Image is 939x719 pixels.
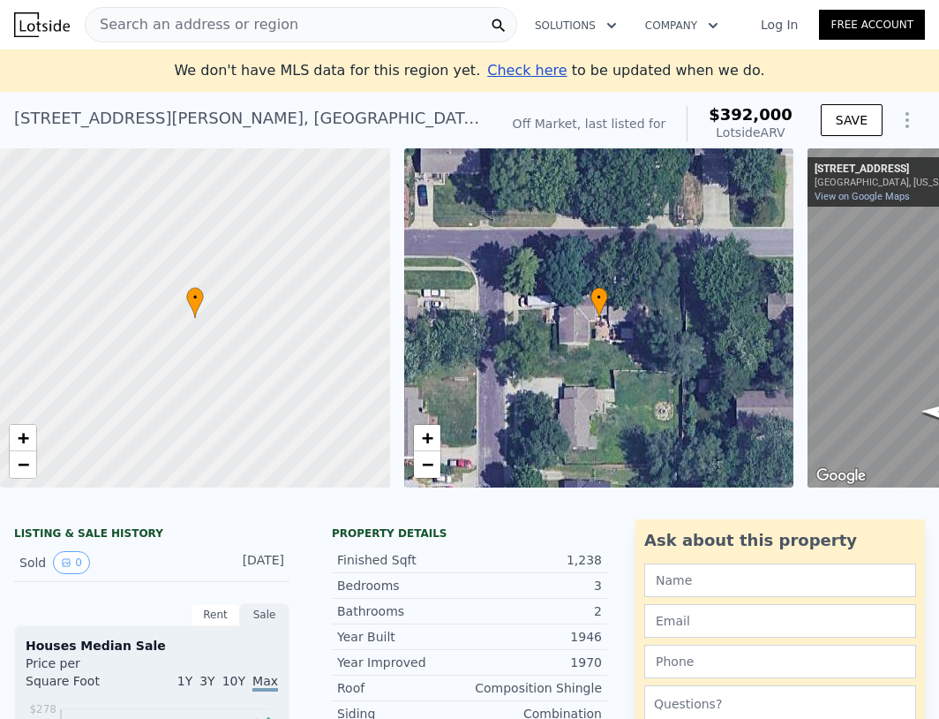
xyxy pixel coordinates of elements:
[14,12,70,37] img: Lotside
[590,290,608,306] span: •
[26,655,152,700] div: Price per Square Foot
[332,526,607,541] div: Property details
[222,674,245,688] span: 10Y
[644,604,916,638] input: Email
[174,60,764,81] div: We don't have MLS data for this region yet.
[470,628,602,646] div: 1946
[53,551,90,574] button: View historical data
[19,551,138,574] div: Sold
[199,674,214,688] span: 3Y
[821,104,883,136] button: SAVE
[337,602,470,620] div: Bathrooms
[26,637,278,655] div: Houses Median Sale
[414,425,440,451] a: Zoom in
[513,115,666,132] div: Off Market, last listed for
[186,290,204,306] span: •
[10,451,36,478] a: Zoom out
[252,674,278,692] span: Max
[421,453,432,475] span: −
[177,674,192,688] span: 1Y
[18,427,29,449] span: +
[819,10,925,40] a: Free Account
[709,105,793,124] span: $392,000
[240,603,289,626] div: Sale
[487,60,764,81] div: to be updated when we do.
[890,102,925,138] button: Show Options
[337,654,470,671] div: Year Improved
[337,628,470,646] div: Year Built
[815,191,910,202] a: View on Google Maps
[631,10,732,42] button: Company
[186,287,204,318] div: •
[812,465,870,488] img: Google
[421,427,432,449] span: +
[29,703,56,715] tspan: $278
[337,551,470,569] div: Finished Sqft
[740,16,819,34] a: Log In
[10,425,36,451] a: Zoom in
[644,528,916,553] div: Ask about this property
[470,679,602,697] div: Composition Shingle
[470,602,602,620] div: 2
[414,451,440,478] a: Zoom out
[225,551,284,574] div: [DATE]
[18,453,29,475] span: −
[644,645,916,678] input: Phone
[191,603,240,626] div: Rent
[470,577,602,594] div: 3
[487,62,567,79] span: Check here
[521,10,631,42] button: Solutions
[644,564,916,597] input: Name
[470,551,602,569] div: 1,238
[86,14,298,35] span: Search an address or region
[337,679,470,697] div: Roof
[470,654,602,671] div: 1970
[709,124,793,141] div: Lotside ARV
[337,577,470,594] div: Bedrooms
[14,106,485,131] div: [STREET_ADDRESS][PERSON_NAME] , [GEOGRAPHIC_DATA] , KS 66204
[812,465,870,488] a: Open this area in Google Maps (opens a new window)
[14,526,289,544] div: LISTING & SALE HISTORY
[590,287,608,318] div: •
